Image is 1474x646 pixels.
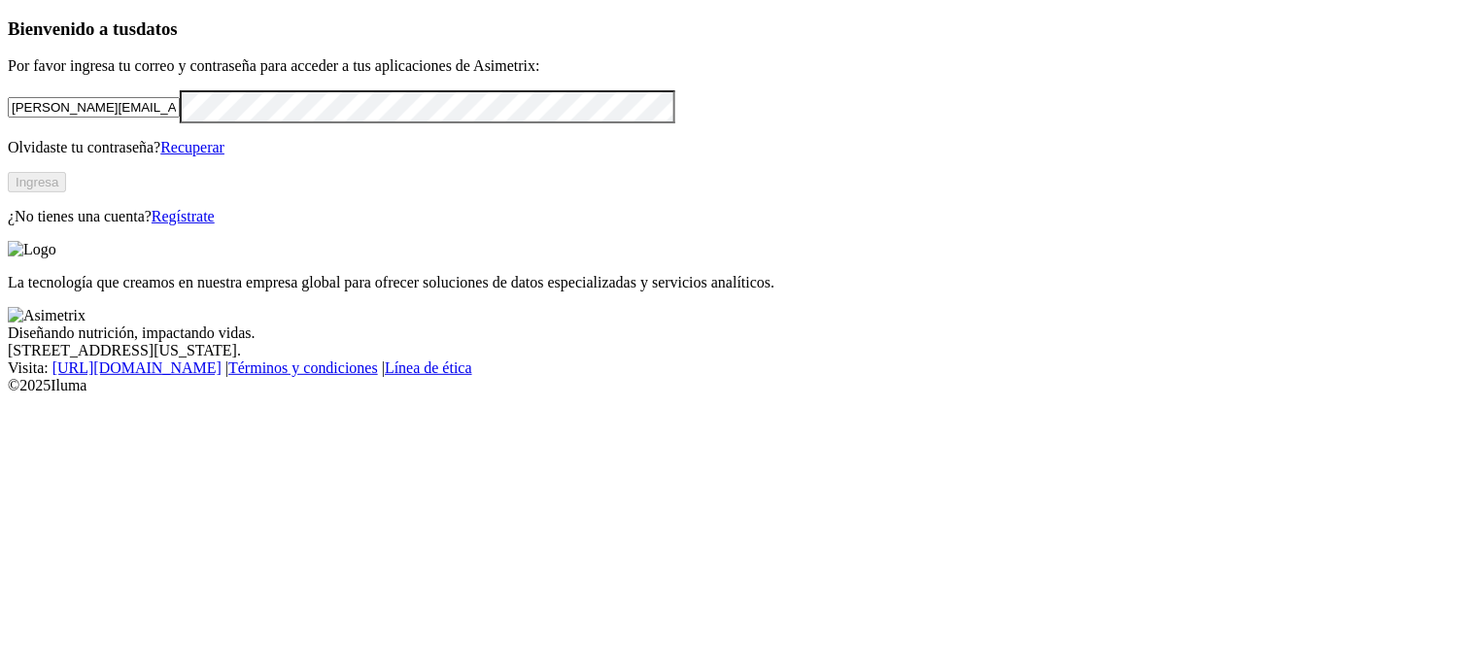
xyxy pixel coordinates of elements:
[8,172,66,192] button: Ingresa
[52,359,222,376] a: [URL][DOMAIN_NAME]
[8,97,180,118] input: Tu correo
[228,359,378,376] a: Términos y condiciones
[8,208,1466,225] p: ¿No tienes una cuenta?
[8,359,1466,377] div: Visita : | |
[8,241,56,258] img: Logo
[385,359,472,376] a: Línea de ética
[8,57,1466,75] p: Por favor ingresa tu correo y contraseña para acceder a tus aplicaciones de Asimetrix:
[8,307,86,324] img: Asimetrix
[8,139,1466,156] p: Olvidaste tu contraseña?
[8,274,1466,291] p: La tecnología que creamos en nuestra empresa global para ofrecer soluciones de datos especializad...
[8,324,1466,342] div: Diseñando nutrición, impactando vidas.
[160,139,224,155] a: Recuperar
[152,208,215,224] a: Regístrate
[8,18,1466,40] h3: Bienvenido a tus
[8,377,1466,394] div: © 2025 Iluma
[8,342,1466,359] div: [STREET_ADDRESS][US_STATE].
[136,18,178,39] span: datos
